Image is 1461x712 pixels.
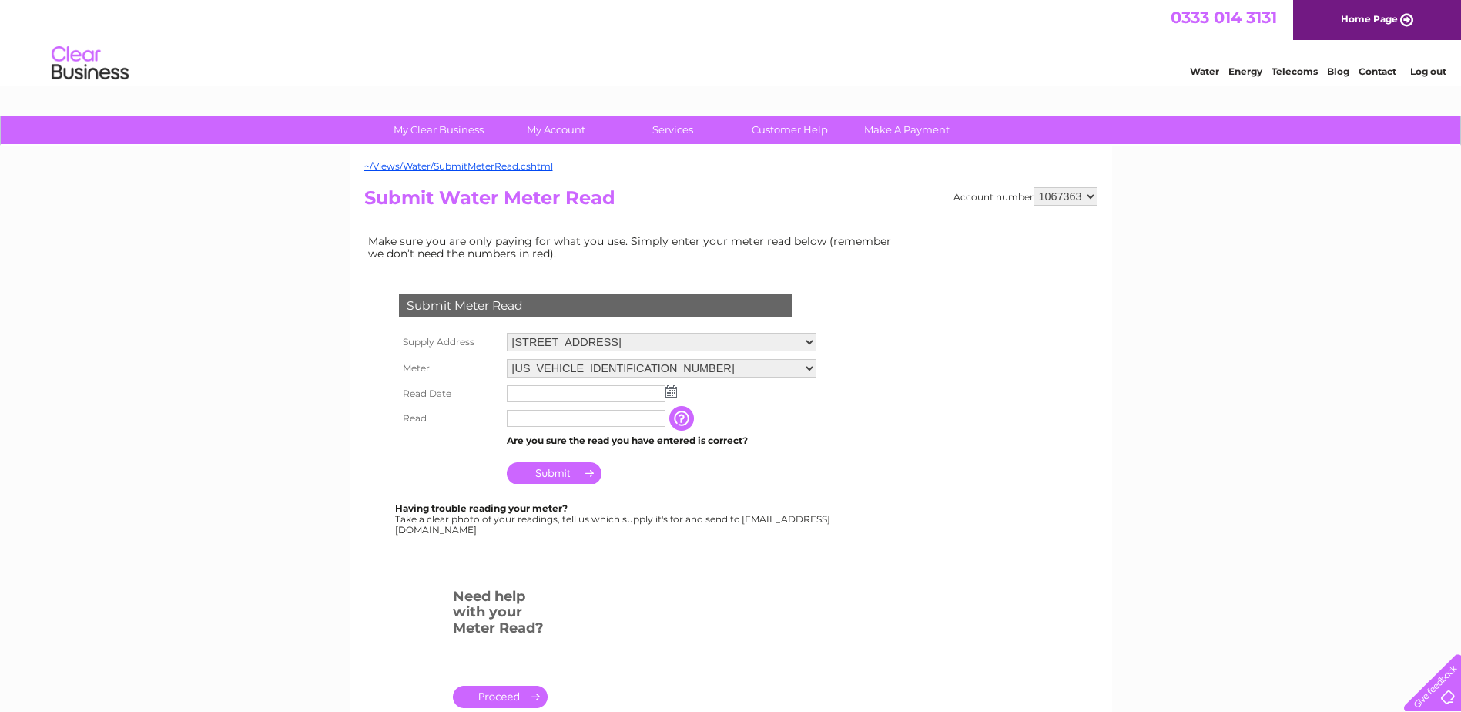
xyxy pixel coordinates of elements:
[492,116,619,144] a: My Account
[1327,65,1349,77] a: Blog
[1190,65,1219,77] a: Water
[507,462,601,484] input: Submit
[395,329,503,355] th: Supply Address
[669,406,697,431] input: Information
[395,503,833,535] div: Take a clear photo of your readings, tell us which supply it's for and send to [EMAIL_ADDRESS][DO...
[453,686,548,708] a: .
[395,355,503,381] th: Meter
[51,40,129,87] img: logo.png
[953,187,1097,206] div: Account number
[1410,65,1446,77] a: Log out
[395,502,568,514] b: Having trouble reading your meter?
[726,116,853,144] a: Customer Help
[1171,8,1277,27] a: 0333 014 3131
[364,160,553,172] a: ~/Views/Water/SubmitMeterRead.cshtml
[395,381,503,406] th: Read Date
[1272,65,1318,77] a: Telecoms
[1359,65,1396,77] a: Contact
[665,385,677,398] img: ...
[375,116,502,144] a: My Clear Business
[503,431,820,451] td: Are you sure the read you have entered is correct?
[399,294,792,317] div: Submit Meter Read
[364,187,1097,217] h2: Submit Water Meter Read
[367,8,1095,75] div: Clear Business is a trading name of Verastar Limited (registered in [GEOGRAPHIC_DATA] No. 3667643...
[609,116,736,144] a: Services
[364,231,903,264] td: Make sure you are only paying for what you use. Simply enter your meter read below (remember we d...
[843,116,970,144] a: Make A Payment
[1228,65,1262,77] a: Energy
[453,586,548,644] h3: Need help with your Meter Read?
[395,406,503,431] th: Read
